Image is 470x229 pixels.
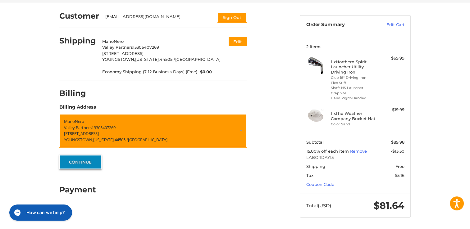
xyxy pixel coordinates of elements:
[373,22,404,28] a: Edit Cart
[128,137,167,142] span: [GEOGRAPHIC_DATA]
[115,137,128,142] span: 44505 /
[102,45,133,50] span: Valley Partners
[374,200,404,211] span: $81.64
[64,124,92,130] span: Valley Partners
[133,45,159,50] span: 13305407269
[102,69,197,75] span: Economy Shipping (7-12 Business Days) (Free)
[59,185,96,195] h2: Payment
[135,57,160,62] span: [US_STATE],
[114,39,124,44] span: Nero
[395,173,404,178] span: $5.16
[59,104,96,114] legend: Billing Address
[160,57,175,62] span: 44505 /
[331,75,378,80] li: Club 18° Driving Iron
[380,107,404,113] div: $19.99
[197,69,212,75] span: $0.00
[59,11,99,21] h2: Customer
[331,96,378,101] li: Hand Right-Handed
[331,59,378,74] h4: 1 x Northern Spirit Launcher Utility Driving Iron
[59,36,96,46] h2: Shipping
[6,202,74,223] iframe: Gorgias live chat messenger
[306,182,334,187] a: Coupon Code
[380,55,404,61] div: $69.99
[102,39,114,44] span: Mario
[391,149,404,154] span: -$13.50
[64,119,75,124] span: Mario
[331,111,378,121] h4: 1 x The Weather Company Bucket Hat
[306,149,350,154] span: 15.00% off each item
[350,149,367,154] a: Remove
[306,173,313,178] span: Tax
[306,155,404,161] span: LABORDAY15
[59,88,96,98] h2: Billing
[175,57,221,62] span: [GEOGRAPHIC_DATA]
[306,164,325,169] span: Shipping
[391,140,404,145] span: $89.98
[93,137,115,142] span: [US_STATE],
[59,155,102,169] button: Continue
[306,203,331,209] span: Total (USD)
[306,140,324,145] span: Subtotal
[64,131,99,136] span: [STREET_ADDRESS]
[102,51,144,56] span: [STREET_ADDRESS]
[306,44,404,49] h3: 2 Items
[102,57,135,62] span: YOUNGSTOWN,
[92,124,116,130] span: 13305407269
[59,114,247,147] a: Enter or select a different address
[229,37,247,46] button: Edit
[331,122,378,127] li: Color Sand
[75,119,84,124] span: Nero
[419,212,470,229] iframe: Google Customer Reviews
[331,80,378,86] li: Flex Stiff
[395,164,404,169] span: Free
[217,12,247,22] button: Sign Out
[306,22,373,28] h3: Order Summary
[105,14,212,22] div: [EMAIL_ADDRESS][DOMAIN_NAME]
[331,85,378,96] li: Shaft NS Launcher Graphite
[64,137,93,142] span: YOUNGSTOWN,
